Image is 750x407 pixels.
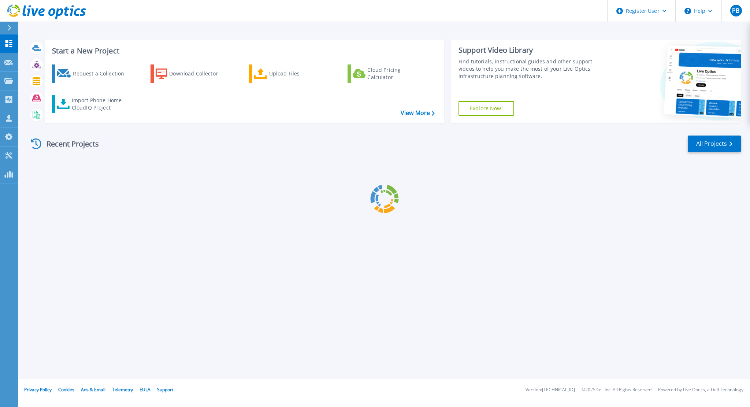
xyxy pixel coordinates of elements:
[348,64,429,83] a: Cloud Pricing Calculator
[458,58,607,80] div: Find tutorials, instructional guides and other support videos to help you make the most of your L...
[269,66,328,81] div: Upload Files
[401,110,435,116] a: View More
[72,97,129,111] div: Import Phone Home CloudIQ Project
[52,47,434,55] h3: Start a New Project
[367,66,426,81] div: Cloud Pricing Calculator
[58,386,74,393] a: Cookies
[24,386,52,393] a: Privacy Policy
[249,64,331,83] a: Upload Files
[73,66,131,81] div: Request a Collection
[458,101,514,116] a: Explore Now!
[81,386,105,393] a: Ads & Email
[658,388,743,392] li: Powered by Live Optics, a Dell Technology
[151,64,232,83] a: Download Collector
[732,8,739,14] span: PB
[52,64,134,83] a: Request a Collection
[582,388,651,392] li: © 2025 Dell Inc. All Rights Reserved
[688,136,741,152] a: All Projects
[28,135,109,153] div: Recent Projects
[157,386,173,393] a: Support
[458,45,607,55] div: Support Video Library
[112,386,133,393] a: Telemetry
[169,66,228,81] div: Download Collector
[526,388,575,392] li: Version: [TECHNICAL_ID]
[140,386,151,393] a: EULA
